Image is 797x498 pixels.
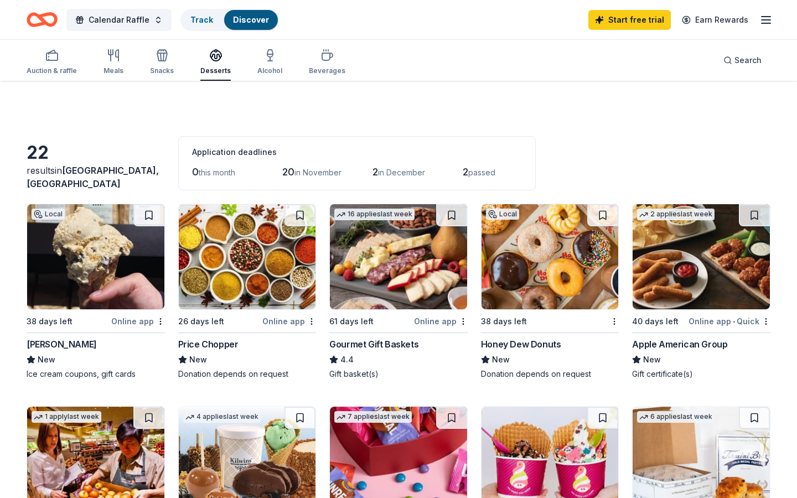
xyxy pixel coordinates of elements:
div: Gift basket(s) [329,369,468,380]
img: Image for J.P. Licks [27,204,164,309]
button: Desserts [200,44,231,81]
img: Image for Gourmet Gift Baskets [330,204,467,309]
div: 1 apply last week [32,411,101,423]
a: Home [27,7,58,33]
button: Search [715,49,770,71]
button: Snacks [150,44,174,81]
div: 4 applies last week [183,411,261,423]
div: Snacks [150,66,174,75]
a: Discover [233,15,269,24]
span: in November [294,168,341,177]
div: 7 applies last week [334,411,412,423]
div: Application deadlines [192,146,522,159]
span: 2 [372,166,378,178]
div: Online app [262,314,316,328]
div: 22 [27,142,165,164]
span: New [38,353,55,366]
a: Start free trial [588,10,671,30]
a: Image for Apple American Group2 applieslast week40 days leftOnline app•QuickApple American GroupN... [632,204,770,380]
a: Image for Gourmet Gift Baskets16 applieslast week61 days leftOnline appGourmet Gift Baskets4.4Gif... [329,204,468,380]
button: Auction & raffle [27,44,77,81]
div: Apple American Group [632,338,727,351]
span: • [733,317,735,326]
button: TrackDiscover [180,9,279,31]
span: in [27,165,159,189]
div: Local [32,209,65,220]
div: Auction & raffle [27,66,77,75]
span: New [189,353,207,366]
img: Image for Price Chopper [179,204,316,309]
div: Donation depends on request [178,369,317,380]
div: Alcohol [257,66,282,75]
a: Image for Honey Dew DonutsLocal38 days leftHoney Dew DonutsNewDonation depends on request [481,204,619,380]
div: Desserts [200,66,231,75]
span: passed [468,168,495,177]
div: Online app [414,314,468,328]
span: 0 [192,166,199,178]
div: Ice cream coupons, gift cards [27,369,165,380]
div: [PERSON_NAME] [27,338,97,351]
div: 26 days left [178,315,224,328]
div: 16 applies last week [334,209,415,220]
a: Image for J.P. LicksLocal38 days leftOnline app[PERSON_NAME]NewIce cream coupons, gift cards [27,204,165,380]
div: Honey Dew Donuts [481,338,561,351]
button: Alcohol [257,44,282,81]
img: Image for Honey Dew Donuts [482,204,619,309]
div: results [27,164,165,190]
button: Meals [103,44,123,81]
div: Meals [103,66,123,75]
span: 20 [282,166,294,178]
div: 6 applies last week [637,411,715,423]
div: Local [486,209,519,220]
span: New [643,353,661,366]
img: Image for Apple American Group [633,204,770,309]
a: Image for Price Chopper26 days leftOnline appPrice ChopperNewDonation depends on request [178,204,317,380]
span: [GEOGRAPHIC_DATA], [GEOGRAPHIC_DATA] [27,165,159,189]
a: Earn Rewards [675,10,755,30]
span: this month [199,168,235,177]
div: Price Chopper [178,338,239,351]
span: Calendar Raffle [89,13,149,27]
div: Gift certificate(s) [632,369,770,380]
button: Beverages [309,44,345,81]
span: 2 [463,166,468,178]
div: 2 applies last week [637,209,715,220]
div: Online app [111,314,165,328]
div: Donation depends on request [481,369,619,380]
div: 38 days left [27,315,73,328]
div: 61 days left [329,315,374,328]
div: Gourmet Gift Baskets [329,338,418,351]
div: Beverages [309,66,345,75]
div: 40 days left [632,315,679,328]
button: Calendar Raffle [66,9,172,31]
span: in December [378,168,425,177]
div: 38 days left [481,315,527,328]
a: Track [190,15,213,24]
span: Search [734,54,762,67]
div: Online app Quick [689,314,770,328]
span: 4.4 [340,353,354,366]
span: New [492,353,510,366]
